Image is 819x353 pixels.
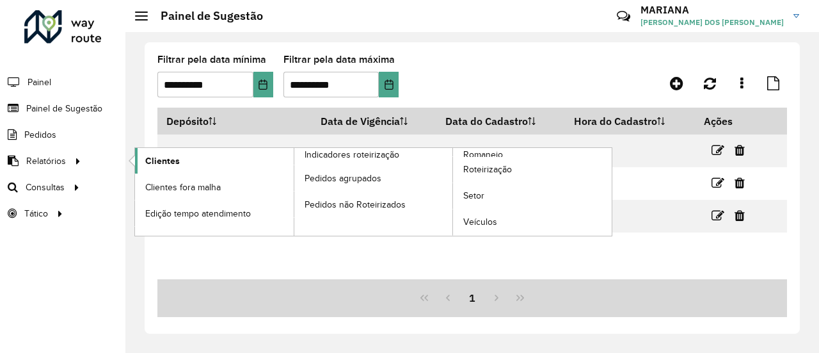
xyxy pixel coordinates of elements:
[253,72,273,97] button: Choose Date
[135,174,294,200] a: Clientes fora malha
[157,108,312,135] th: Depósito
[735,174,745,192] a: Excluir
[157,52,266,67] label: Filtrar pela data mínima
[294,165,453,191] a: Pedidos agrupados
[460,286,484,310] button: 1
[28,76,51,89] span: Painel
[305,198,406,211] span: Pedidos não Roteirizados
[565,135,694,167] td: 14:56
[135,148,294,174] a: Clientes
[305,148,399,161] span: Indicadores roteirização
[145,207,251,220] span: Edição tempo atendimento
[463,189,484,202] span: Setor
[453,183,612,209] a: Setor
[24,128,56,142] span: Pedidos
[294,192,453,217] a: Pedidos não Roteirizados
[735,207,745,224] a: Excluir
[135,201,294,226] a: Edição tempo atendimento
[640,4,784,16] h3: MARIANA
[26,154,66,168] span: Relatórios
[463,215,497,229] span: Veículos
[148,9,263,23] h2: Painel de Sugestão
[712,174,724,192] a: Editar
[157,135,312,167] td: AS - [GEOGRAPHIC_DATA] - BR
[283,52,395,67] label: Filtrar pela data máxima
[712,207,724,224] a: Editar
[453,157,612,183] a: Roteirização
[24,207,48,220] span: Tático
[640,17,784,28] span: [PERSON_NAME] DOS [PERSON_NAME]
[379,72,399,97] button: Choose Date
[312,108,436,135] th: Data de Vigência
[145,154,180,168] span: Clientes
[26,181,65,194] span: Consultas
[135,148,453,236] a: Indicadores roteirização
[145,181,221,194] span: Clientes fora malha
[436,135,565,167] td: [DATE]
[610,3,637,30] a: Contato Rápido
[565,108,694,135] th: Hora do Cadastro
[565,200,694,233] td: 13:45
[294,148,612,236] a: Romaneio
[26,102,102,115] span: Painel de Sugestão
[312,135,436,167] td: [DATE]
[463,148,503,161] span: Romaneio
[735,142,745,159] a: Excluir
[436,108,565,135] th: Data do Cadastro
[453,209,612,235] a: Veículos
[463,163,512,176] span: Roteirização
[712,142,724,159] a: Editar
[695,108,772,135] th: Ações
[565,167,694,200] td: 14:30
[305,172,381,185] span: Pedidos agrupados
